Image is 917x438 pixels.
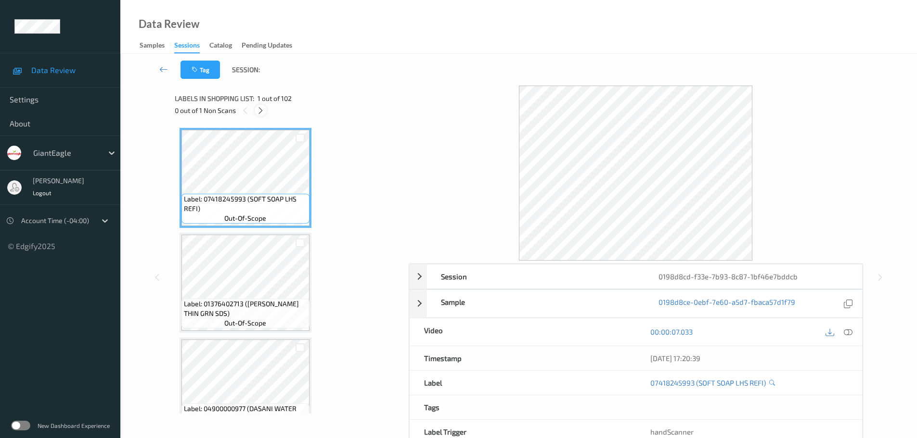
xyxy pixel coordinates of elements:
[184,404,307,423] span: Label: 04900000977 (DASANI WATER 20OZ )
[659,297,795,310] a: 0198d8ce-0ebf-7e60-a5d7-fbaca57d1f79
[258,94,292,103] span: 1 out of 102
[209,40,232,52] div: Catalog
[232,65,260,75] span: Session:
[224,213,266,223] span: out-of-scope
[209,39,242,52] a: Catalog
[644,264,862,288] div: 0198d8cd-f33e-7b93-8c87-1bf46e7bddcb
[224,318,266,328] span: out-of-scope
[175,94,254,103] span: Labels in shopping list:
[410,395,636,419] div: Tags
[410,318,636,346] div: Video
[184,299,307,318] span: Label: 01376402713 ([PERSON_NAME] THIN GRN SDS)
[426,264,644,288] div: Session
[242,40,292,52] div: Pending Updates
[409,264,863,289] div: Session0198d8cd-f33e-7b93-8c87-1bf46e7bddcb
[409,289,863,318] div: Sample0198d8ce-0ebf-7e60-a5d7-fbaca57d1f79
[410,346,636,370] div: Timestamp
[242,39,302,52] a: Pending Updates
[174,40,200,53] div: Sessions
[181,61,220,79] button: Tag
[184,194,307,213] span: Label: 07418245993 (SOFT SOAP LHS REFI)
[426,290,644,317] div: Sample
[140,40,165,52] div: Samples
[140,39,174,52] a: Samples
[174,39,209,53] a: Sessions
[650,327,693,337] a: 00:00:07.033
[139,19,199,29] div: Data Review
[410,371,636,395] div: Label
[175,104,402,116] div: 0 out of 1 Non Scans
[650,353,848,363] div: [DATE] 17:20:39
[650,378,766,388] a: 07418245993 (SOFT SOAP LHS REFI)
